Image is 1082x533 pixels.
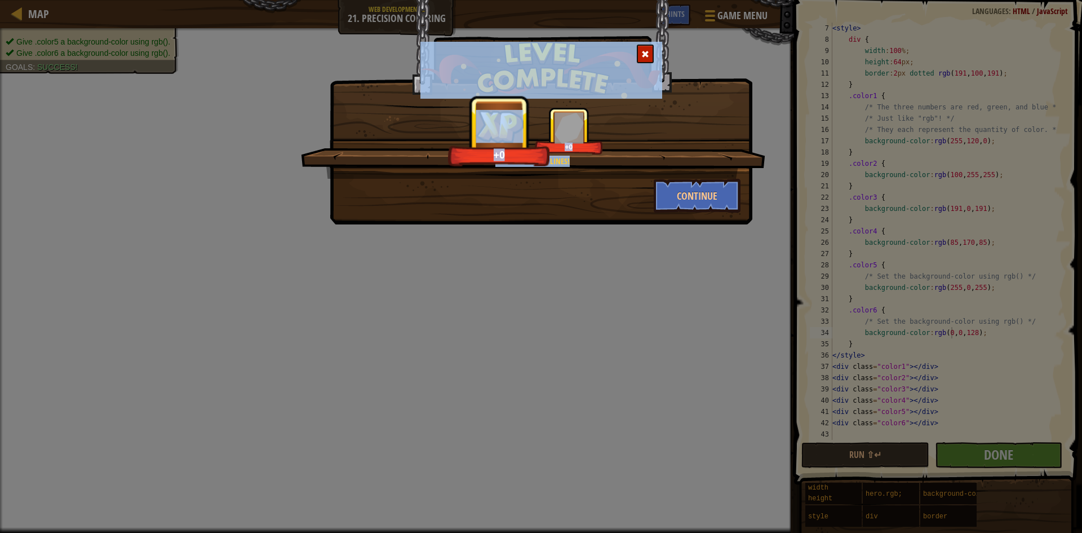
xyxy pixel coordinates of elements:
[354,156,710,167] div: Stay within the lines!
[555,112,584,143] img: reward_icon_gems.png
[420,42,662,99] img: level_complete.png
[472,107,527,145] img: reward_icon_xp.png
[654,179,741,213] button: Continue
[537,143,601,151] div: +0
[451,148,547,161] div: +0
